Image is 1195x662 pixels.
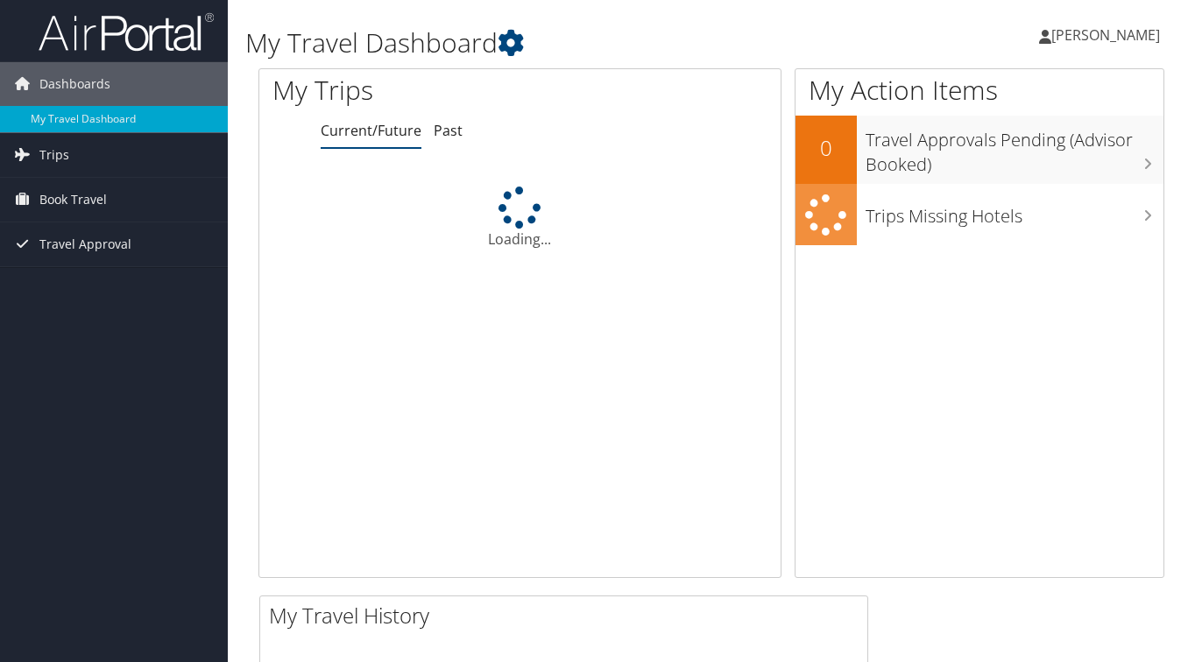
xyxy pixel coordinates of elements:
span: [PERSON_NAME] [1051,25,1160,45]
h2: 0 [795,133,857,163]
span: Book Travel [39,178,107,222]
span: Dashboards [39,62,110,106]
a: Current/Future [321,121,421,140]
h1: My Trips [272,72,550,109]
h2: My Travel History [269,601,867,630]
a: Trips Missing Hotels [795,184,1163,246]
span: Trips [39,133,69,177]
h3: Trips Missing Hotels [866,195,1163,229]
a: [PERSON_NAME] [1039,9,1177,61]
img: airportal-logo.png [39,11,214,53]
span: Travel Approval [39,222,131,266]
h3: Travel Approvals Pending (Advisor Booked) [866,119,1163,177]
a: 0Travel Approvals Pending (Advisor Booked) [795,116,1163,183]
h1: My Travel Dashboard [245,25,866,61]
a: Past [434,121,463,140]
div: Loading... [259,187,781,250]
h1: My Action Items [795,72,1163,109]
